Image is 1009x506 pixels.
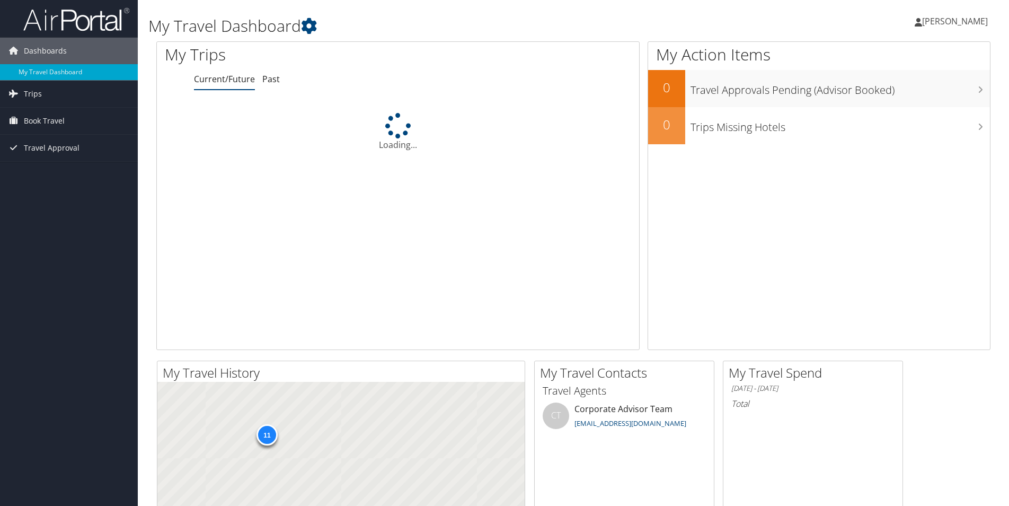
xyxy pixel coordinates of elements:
[731,398,895,409] h6: Total
[648,107,990,144] a: 0Trips Missing Hotels
[731,383,895,394] h6: [DATE] - [DATE]
[540,364,714,382] h2: My Travel Contacts
[729,364,902,382] h2: My Travel Spend
[24,81,42,107] span: Trips
[256,424,277,446] div: 11
[543,403,569,429] div: CT
[23,7,129,32] img: airportal-logo.png
[537,403,711,437] li: Corporate Advisor Team
[915,5,998,37] a: [PERSON_NAME]
[165,43,430,66] h1: My Trips
[574,418,686,428] a: [EMAIL_ADDRESS][DOMAIN_NAME]
[24,38,67,64] span: Dashboards
[648,78,685,97] h2: 0
[691,77,990,98] h3: Travel Approvals Pending (Advisor Booked)
[24,135,79,161] span: Travel Approval
[163,364,525,382] h2: My Travel History
[148,15,715,37] h1: My Travel Dashboard
[648,116,685,134] h2: 0
[543,383,706,398] h3: Travel Agents
[691,115,990,135] h3: Trips Missing Hotels
[24,108,65,134] span: Book Travel
[157,113,639,151] div: Loading...
[648,43,990,66] h1: My Action Items
[262,73,280,85] a: Past
[194,73,255,85] a: Current/Future
[922,15,988,27] span: [PERSON_NAME]
[648,70,990,107] a: 0Travel Approvals Pending (Advisor Booked)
